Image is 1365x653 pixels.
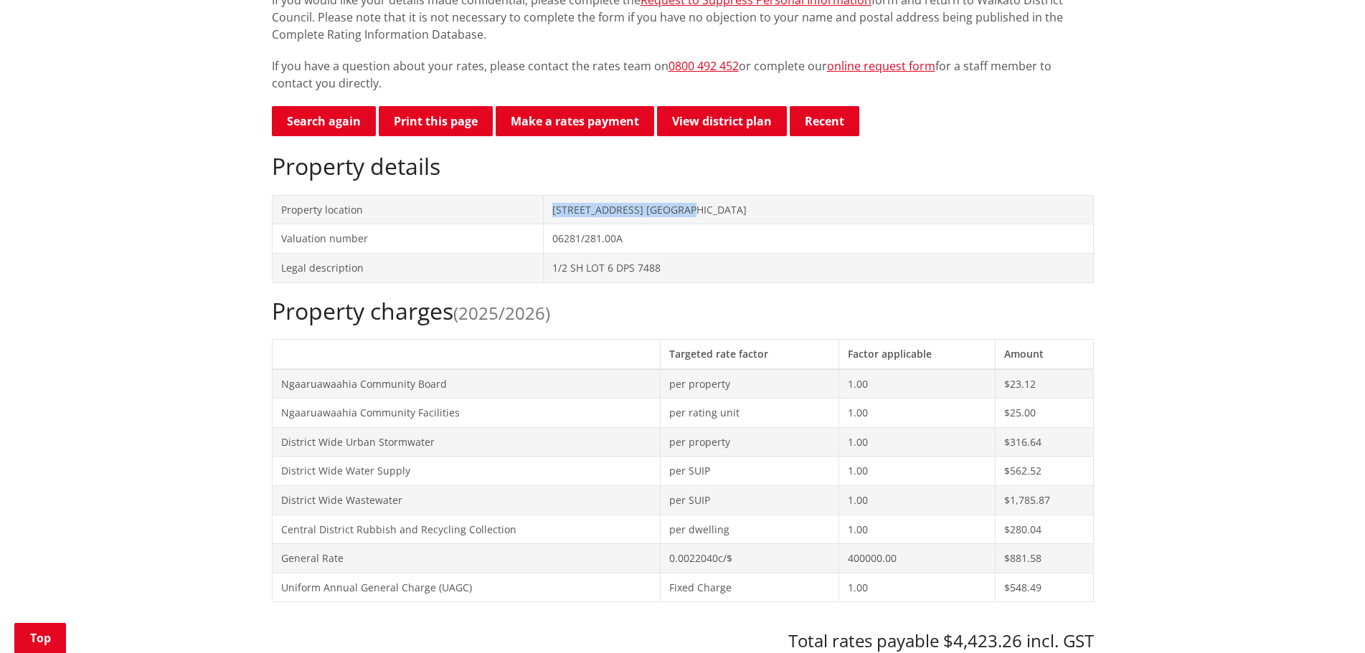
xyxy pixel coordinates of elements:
td: $23.12 [996,369,1093,399]
a: online request form [827,58,935,74]
td: 1.00 [839,573,996,602]
a: Top [14,623,66,653]
a: Make a rates payment [496,106,654,136]
th: Targeted rate factor [660,339,839,368]
td: General Rate [272,544,660,573]
td: $316.64 [996,427,1093,457]
td: 1.00 [839,399,996,428]
td: 1.00 [839,485,996,515]
td: $562.52 [996,457,1093,486]
td: Uniform Annual General Charge (UAGC) [272,573,660,602]
a: 0800 492 452 [669,58,739,74]
td: 1.00 [839,515,996,544]
td: 400000.00 [839,544,996,573]
a: Search again [272,106,376,136]
td: Valuation number [272,224,543,254]
button: Recent [790,106,859,136]
td: $881.58 [996,544,1093,573]
td: per property [660,427,839,457]
span: (2025/2026) [453,301,550,325]
button: Print this page [379,106,493,136]
td: District Wide Wastewater [272,485,660,515]
td: per rating unit [660,399,839,428]
td: Property location [272,195,543,224]
h2: Property charges [272,297,1094,325]
td: Ngaaruawaahia Community Facilities [272,399,660,428]
td: Central District Rubbish and Recycling Collection [272,515,660,544]
h3: Total rates payable $4,423.26 incl. GST [272,631,1094,652]
td: per SUIP [660,485,839,515]
td: per property [660,369,839,399]
h2: Property details [272,153,1094,180]
td: 1.00 [839,457,996,486]
td: [STREET_ADDRESS] [GEOGRAPHIC_DATA] [543,195,1093,224]
td: Legal description [272,253,543,282]
iframe: Messenger Launcher [1299,593,1351,644]
td: $25.00 [996,399,1093,428]
th: Factor applicable [839,339,996,368]
td: Fixed Charge [660,573,839,602]
p: If you have a question about your rates, please contact the rates team on or complete our for a s... [272,57,1094,92]
td: $1,785.87 [996,485,1093,515]
td: District Wide Urban Stormwater [272,427,660,457]
td: Ngaaruawaahia Community Board [272,369,660,399]
td: 06281/281.00A [543,224,1093,254]
td: 0.0022040c/$ [660,544,839,573]
td: 1.00 [839,369,996,399]
td: District Wide Water Supply [272,457,660,486]
a: View district plan [657,106,787,136]
td: 1.00 [839,427,996,457]
td: $280.04 [996,515,1093,544]
th: Amount [996,339,1093,368]
td: per dwelling [660,515,839,544]
td: $548.49 [996,573,1093,602]
td: 1/2 SH LOT 6 DPS 7488 [543,253,1093,282]
td: per SUIP [660,457,839,486]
